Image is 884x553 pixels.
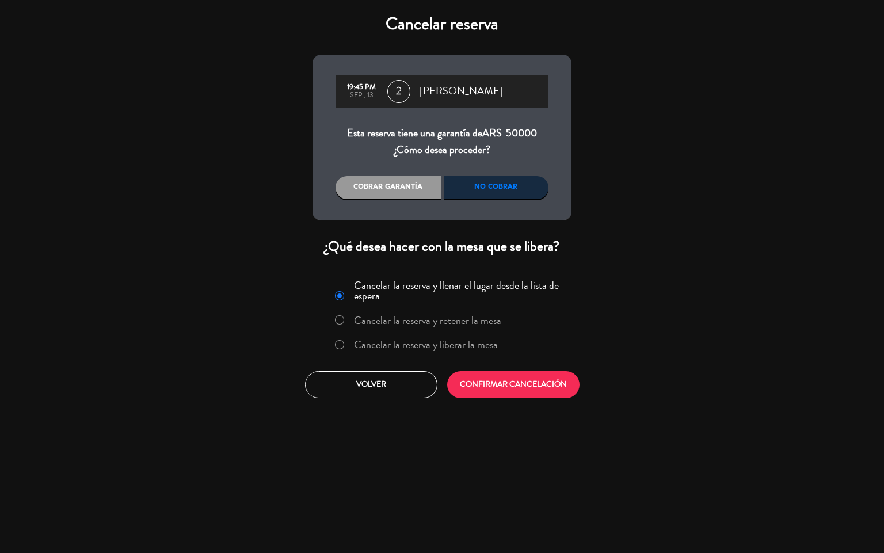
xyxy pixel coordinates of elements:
[420,83,503,100] span: [PERSON_NAME]
[336,125,548,159] div: Esta reserva tiene una garantía de ¿Cómo desea proceder?
[313,14,571,35] h4: Cancelar reserva
[313,238,571,255] div: ¿Qué desea hacer con la mesa que se libera?
[447,371,580,398] button: CONFIRMAR CANCELACIÓN
[341,83,382,91] div: 19:45 PM
[336,176,441,199] div: Cobrar garantía
[341,91,382,100] div: sep., 13
[354,340,498,350] label: Cancelar la reserva y liberar la mesa
[482,125,502,140] span: ARS
[387,80,410,103] span: 2
[354,280,565,301] label: Cancelar la reserva y llenar el lugar desde la lista de espera
[354,315,501,326] label: Cancelar la reserva y retener la mesa
[444,176,549,199] div: No cobrar
[506,125,537,140] span: 50000
[305,371,437,398] button: Volver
